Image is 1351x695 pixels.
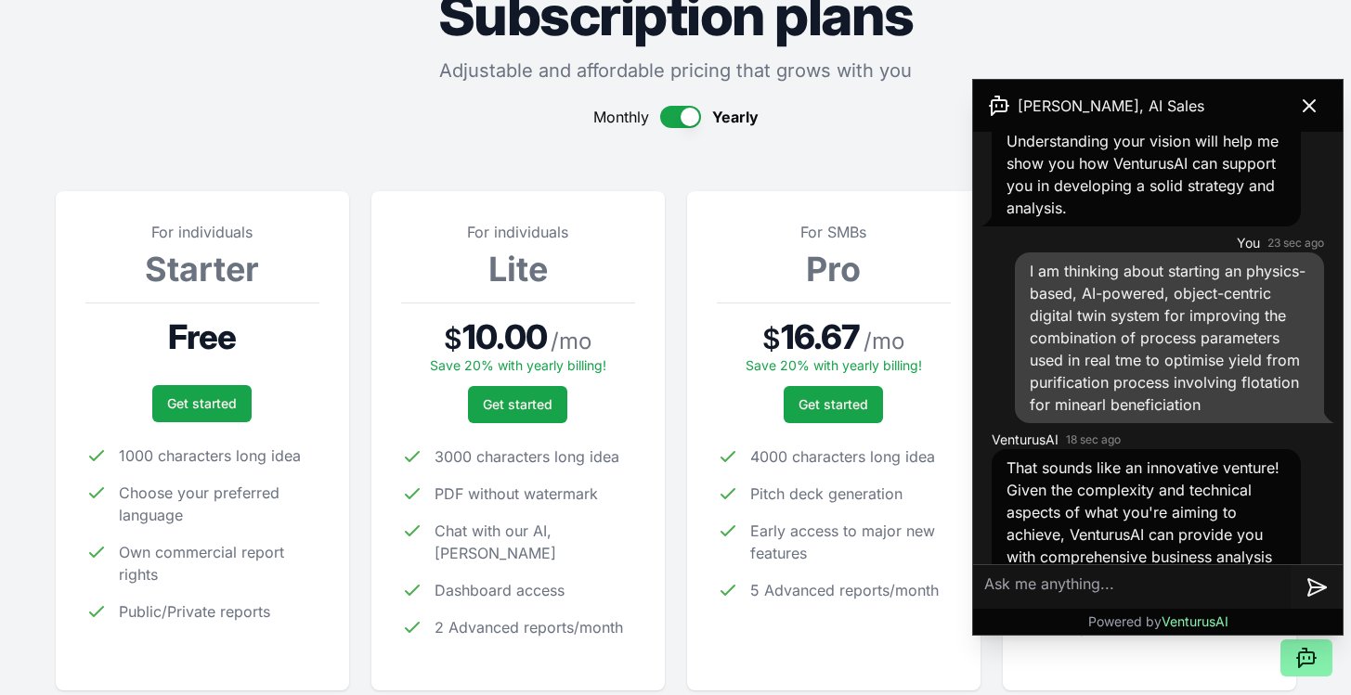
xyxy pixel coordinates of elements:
span: Public/Private reports [119,600,270,623]
span: Dashboard access [435,579,565,601]
span: Own commercial report rights [119,541,319,586]
span: 4000 characters long idea [750,445,935,468]
a: Get started [784,386,883,423]
span: VenturusAI [992,431,1059,449]
span: 1000 characters long idea [119,444,301,467]
time: 23 sec ago [1267,236,1324,251]
span: I am thinking about starting an physics-based, AI-powered, object-centric digital twin system for... [1030,262,1306,414]
span: $ [762,322,781,355]
span: VenturusAI [1162,613,1228,629]
span: 3000 characters long idea [435,445,619,468]
span: 5 Advanced reports/month [750,579,939,601]
span: Yearly [712,106,759,128]
p: Adjustable and affordable pricing that grows with you [56,58,1296,84]
span: [PERSON_NAME], AI Sales [1018,95,1204,117]
a: Get started [468,386,567,423]
span: You [1237,234,1260,252]
time: 18 sec ago [1066,432,1121,447]
span: 16.67 [781,318,861,355]
span: That's exciting! Starting a new business can be a thrilling journey. What type of business are yo... [1007,65,1283,217]
p: For SMBs [717,221,951,243]
p: For individuals [85,221,319,243]
p: Powered by [1088,612,1228,631]
span: / mo [864,327,904,356]
span: 2 Advanced reports/month [435,616,623,638]
h3: Starter [85,251,319,288]
span: 10.00 [462,318,547,355]
span: PDF without watermark [435,483,598,505]
span: $ [444,322,462,355]
span: Pitch deck generation [750,483,903,505]
span: / mo [551,327,591,356]
span: Chat with our AI, [PERSON_NAME] [435,520,635,564]
span: Save 20% with yearly billing! [746,357,922,373]
span: Choose your preferred language [119,482,319,526]
span: Early access to major new features [750,520,951,564]
span: Monthly [593,106,649,128]
h3: Pro [717,251,951,288]
span: Free [168,318,236,355]
a: Get started [152,385,252,422]
h3: Lite [401,251,635,288]
span: Save 20% with yearly billing! [430,357,606,373]
p: For individuals [401,221,635,243]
